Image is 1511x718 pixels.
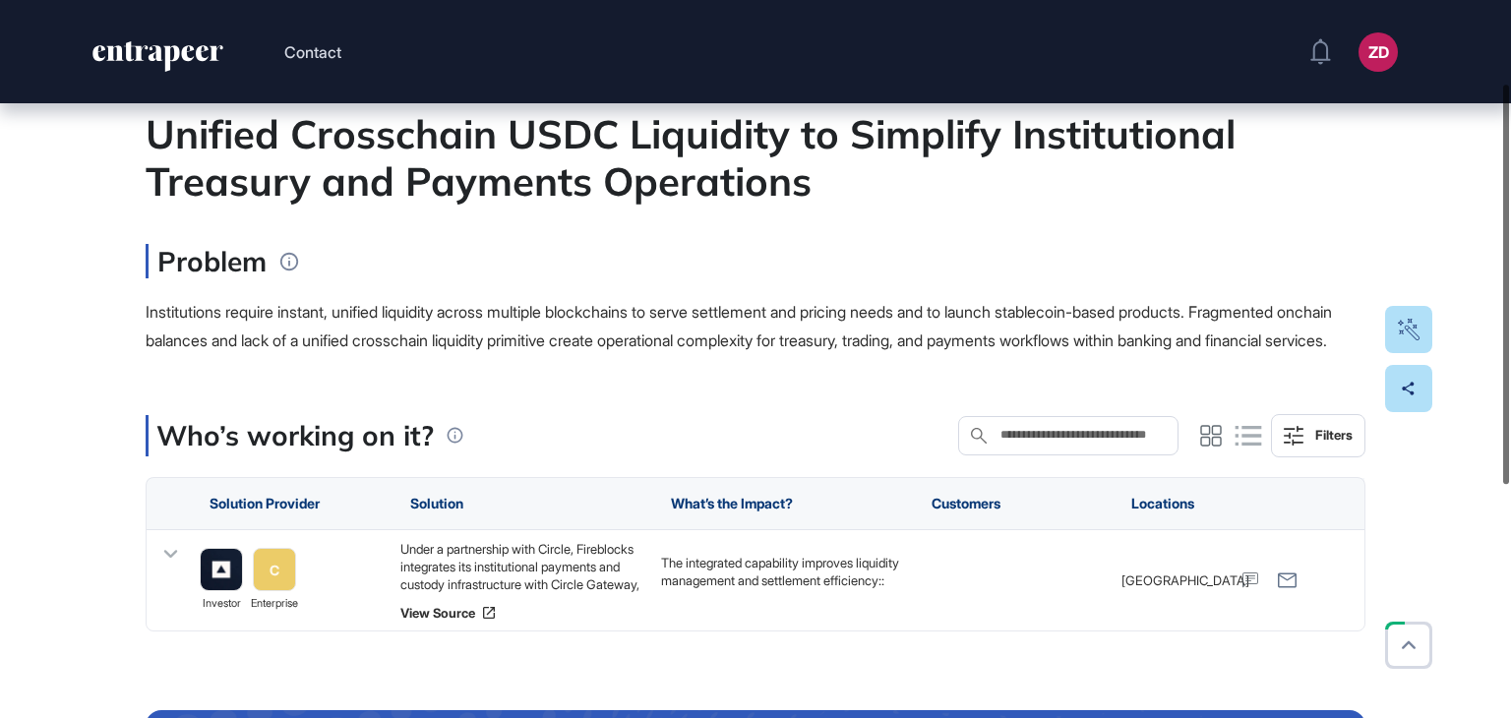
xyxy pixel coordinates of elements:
button: Contact [284,39,341,65]
a: C [253,548,296,591]
a: View Source [400,605,641,621]
span: [GEOGRAPHIC_DATA] [1121,570,1249,588]
p: Who’s working on it? [156,415,434,456]
div: C [270,562,279,576]
div: Filters [1315,427,1353,443]
button: ZD [1359,32,1398,72]
span: enterprise [251,595,298,613]
button: Filters [1271,414,1365,457]
span: Locations [1131,496,1194,511]
span: What’s the Impact? [671,496,793,511]
p: The integrated capability improves liquidity management and settlement efficiency:: [661,554,902,589]
span: investor [203,595,241,613]
span: Institutions require instant, unified liquidity across multiple blockchains to serve settlement a... [146,302,1332,350]
strong: Circle Gateway [681,606,835,639]
a: entrapeer-logo [91,41,225,79]
span: Solution [410,496,463,511]
div: Under a partnership with Circle, Fireblocks integrates its institutional payments and custody inf... [400,540,641,593]
span: Solution Provider [210,496,320,511]
div: Unified Crosschain USDC Liquidity to Simplify Institutional Treasury and Payments Operations [146,110,1365,205]
img: image [201,549,242,590]
span: Customers [932,496,1000,511]
li: : combined with infrastructure enables unified USDC balances across chains, reducing fragmentatio... [681,605,902,712]
a: image [200,548,243,591]
strong: Crosschain liquidity [681,606,799,622]
h3: Problem [146,244,267,278]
